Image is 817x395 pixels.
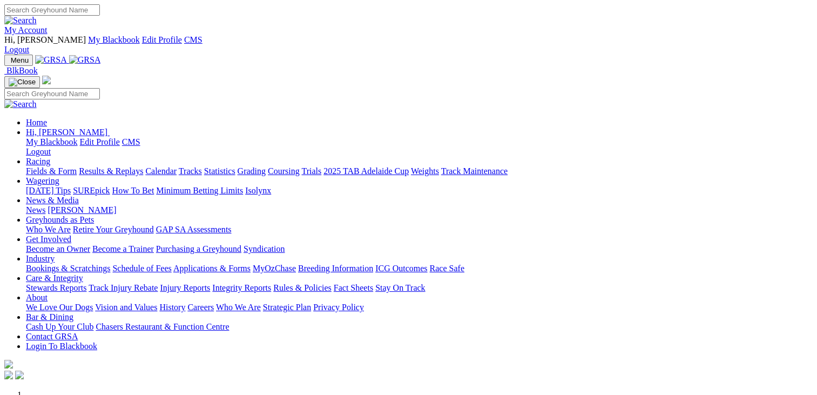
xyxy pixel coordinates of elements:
[26,244,90,253] a: Become an Owner
[429,264,464,273] a: Race Safe
[112,186,154,195] a: How To Bet
[160,283,210,292] a: Injury Reports
[122,137,140,146] a: CMS
[96,322,229,331] a: Chasers Restaurant & Function Centre
[238,166,266,176] a: Grading
[26,147,51,156] a: Logout
[204,166,235,176] a: Statistics
[80,137,120,146] a: Edit Profile
[244,244,285,253] a: Syndication
[26,166,77,176] a: Fields & Form
[441,166,508,176] a: Track Maintenance
[26,235,71,244] a: Get Involved
[4,25,48,35] a: My Account
[26,322,813,332] div: Bar & Dining
[26,186,71,195] a: [DATE] Tips
[92,244,154,253] a: Become a Trainer
[26,264,110,273] a: Bookings & Scratchings
[26,332,78,341] a: Contact GRSA
[26,118,47,127] a: Home
[184,35,202,44] a: CMS
[159,303,185,312] a: History
[26,322,93,331] a: Cash Up Your Club
[15,371,24,379] img: twitter.svg
[26,196,79,205] a: News & Media
[245,186,271,195] a: Isolynx
[4,45,29,54] a: Logout
[4,88,100,99] input: Search
[4,4,100,16] input: Search
[4,16,37,25] img: Search
[273,283,332,292] a: Rules & Policies
[156,186,243,195] a: Minimum Betting Limits
[69,55,101,65] img: GRSA
[26,312,73,322] a: Bar & Dining
[4,360,13,369] img: logo-grsa-white.png
[26,166,813,176] div: Racing
[26,225,71,234] a: Who We Are
[26,215,94,224] a: Greyhounds as Pets
[142,35,182,44] a: Edit Profile
[375,264,427,273] a: ICG Outcomes
[42,76,51,84] img: logo-grsa-white.png
[26,128,107,137] span: Hi, [PERSON_NAME]
[334,283,373,292] a: Fact Sheets
[411,166,439,176] a: Weights
[73,186,110,195] a: SUREpick
[9,78,36,86] img: Close
[88,35,140,44] a: My Blackbook
[26,254,55,263] a: Industry
[26,137,813,157] div: Hi, [PERSON_NAME]
[26,303,813,312] div: About
[298,264,373,273] a: Breeding Information
[26,186,813,196] div: Wagering
[26,225,813,235] div: Greyhounds as Pets
[4,76,40,88] button: Toggle navigation
[4,371,13,379] img: facebook.svg
[4,35,86,44] span: Hi, [PERSON_NAME]
[26,342,97,351] a: Login To Blackbook
[95,303,157,312] a: Vision and Values
[145,166,177,176] a: Calendar
[26,293,48,302] a: About
[187,303,214,312] a: Careers
[26,205,813,215] div: News & Media
[212,283,271,292] a: Integrity Reports
[323,166,409,176] a: 2025 TAB Adelaide Cup
[26,157,50,166] a: Racing
[26,273,83,283] a: Care & Integrity
[26,283,813,293] div: Care & Integrity
[216,303,261,312] a: Who We Are
[173,264,251,273] a: Applications & Forms
[79,166,143,176] a: Results & Replays
[26,303,93,312] a: We Love Our Dogs
[11,56,29,64] span: Menu
[26,205,45,215] a: News
[35,55,67,65] img: GRSA
[253,264,296,273] a: MyOzChase
[179,166,202,176] a: Tracks
[26,176,59,185] a: Wagering
[73,225,154,234] a: Retire Your Greyhound
[301,166,321,176] a: Trials
[156,244,241,253] a: Purchasing a Greyhound
[4,35,813,55] div: My Account
[375,283,425,292] a: Stay On Track
[26,264,813,273] div: Industry
[26,244,813,254] div: Get Involved
[268,166,300,176] a: Coursing
[26,283,86,292] a: Stewards Reports
[4,55,33,66] button: Toggle navigation
[4,99,37,109] img: Search
[26,128,110,137] a: Hi, [PERSON_NAME]
[4,66,38,75] a: BlkBook
[48,205,116,215] a: [PERSON_NAME]
[89,283,158,292] a: Track Injury Rebate
[6,66,38,75] span: BlkBook
[263,303,311,312] a: Strategic Plan
[156,225,232,234] a: GAP SA Assessments
[313,303,364,312] a: Privacy Policy
[26,137,78,146] a: My Blackbook
[112,264,171,273] a: Schedule of Fees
